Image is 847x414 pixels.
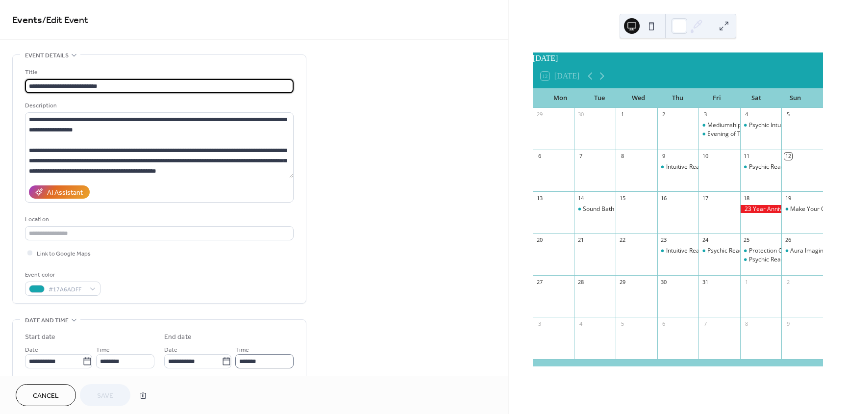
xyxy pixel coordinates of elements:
[743,111,750,118] div: 4
[16,384,76,406] button: Cancel
[33,391,59,401] span: Cancel
[781,247,823,255] div: Aura Imaging with John Deits
[784,194,792,202] div: 19
[577,194,584,202] div: 14
[533,52,823,64] div: [DATE]
[536,236,543,244] div: 20
[698,130,740,138] div: Evening of Trance Channeling with Dr. Christina Rawls
[164,332,192,342] div: End date
[740,163,782,171] div: Psychic Readings with Ronna Trapanese
[541,88,580,108] div: Mon
[580,88,619,108] div: Tue
[784,153,792,160] div: 12
[701,236,709,244] div: 24
[743,236,750,244] div: 25
[536,194,543,202] div: 13
[536,278,543,285] div: 27
[96,345,110,355] span: Time
[698,88,737,108] div: Fri
[701,111,709,118] div: 3
[577,278,584,285] div: 28
[164,345,177,355] span: Date
[619,236,626,244] div: 22
[660,278,668,285] div: 30
[666,163,774,171] div: Intuitive Readings with [PERSON_NAME]
[49,285,85,295] span: #17A6ADFF
[743,153,750,160] div: 11
[701,320,709,327] div: 7
[25,101,292,111] div: Description
[657,247,699,255] div: Intuitive Readings with Dorothy Porcos
[740,247,782,255] div: Protection Class with Sheree Allard
[740,256,782,264] div: Psychic Readings with Sheree Allard
[737,88,776,108] div: Sat
[660,111,668,118] div: 2
[660,236,668,244] div: 23
[47,188,83,198] div: AI Assistant
[701,278,709,285] div: 31
[29,185,90,199] button: AI Assistant
[574,205,616,213] div: Sound Bath with Kelsey
[536,111,543,118] div: 29
[701,194,709,202] div: 17
[25,67,292,78] div: Title
[743,278,750,285] div: 1
[25,51,69,61] span: Event details
[619,153,626,160] div: 8
[577,153,584,160] div: 7
[698,121,740,129] div: Mediumship Readings with Dr. Christina Rawls
[743,194,750,202] div: 18
[658,88,698,108] div: Thu
[784,278,792,285] div: 2
[25,315,69,326] span: Date and time
[784,320,792,327] div: 9
[37,249,91,259] span: Link to Google Maps
[536,153,543,160] div: 6
[25,345,38,355] span: Date
[577,111,584,118] div: 30
[698,247,740,255] div: Psychic Readings with BrendaLynn Hammon
[25,332,55,342] div: Start date
[660,194,668,202] div: 16
[660,153,668,160] div: 9
[42,11,88,30] span: / Edit Event
[781,205,823,213] div: Make Your Own Witch Bells Class with Maddy
[740,205,782,213] div: 23 Year Anniversary Bash!
[536,320,543,327] div: 3
[660,320,668,327] div: 6
[619,278,626,285] div: 29
[784,236,792,244] div: 26
[577,236,584,244] div: 21
[25,214,292,225] div: Location
[707,247,814,255] div: Psychic Readings with [PERSON_NAME]
[743,320,750,327] div: 8
[701,153,709,160] div: 10
[740,121,782,129] div: Psychic Intuitive Readings with Mary Bear
[12,11,42,30] a: Events
[707,121,828,129] div: Mediumship Readings with [PERSON_NAME]
[583,205,674,213] div: Sound Bath with [PERSON_NAME]
[25,270,99,280] div: Event color
[776,88,815,108] div: Sun
[619,111,626,118] div: 1
[619,88,658,108] div: Wed
[784,111,792,118] div: 5
[619,194,626,202] div: 15
[235,345,249,355] span: Time
[577,320,584,327] div: 4
[619,320,626,327] div: 5
[666,247,774,255] div: Intuitive Readings with [PERSON_NAME]
[657,163,699,171] div: Intuitive Readings with Dorothy Porcos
